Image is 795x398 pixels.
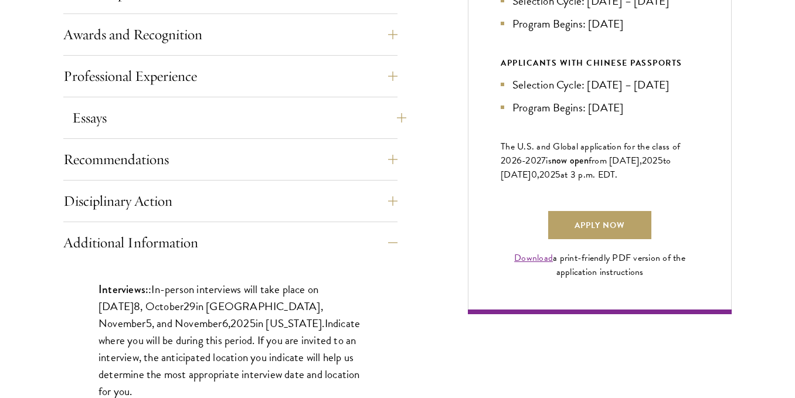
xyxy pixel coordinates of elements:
span: from [DATE], [589,154,642,168]
span: now open [552,154,589,167]
span: 202 [539,168,555,182]
span: 20 [230,315,243,332]
li: Program Begins: [DATE] [501,99,699,116]
span: , October [140,298,184,315]
span: is [546,154,552,168]
span: 6 [222,315,228,332]
span: in [GEOGRAPHIC_DATA], November [98,298,323,332]
a: Apply Now [548,211,651,239]
span: , [537,168,539,182]
span: The U.S. and Global application for the class of 202 [501,140,680,168]
span: 7 [541,154,546,168]
span: 0 [531,168,537,182]
span: , and November [152,315,222,332]
span: 5 [555,168,560,182]
strong: Interviews: [98,281,148,297]
button: Disciplinary Action [63,187,397,215]
div: APPLICANTS WITH CHINESE PASSPORTS [501,56,699,70]
li: Program Begins: [DATE] [501,15,699,32]
span: 25 [243,315,255,332]
span: , [228,315,230,332]
span: at 3 p.m. EDT. [560,168,618,182]
a: Download [514,251,553,265]
span: to [DATE] [501,154,671,182]
button: Recommendations [63,145,397,174]
span: -202 [522,154,541,168]
button: Awards and Recognition [63,21,397,49]
span: 202 [642,154,658,168]
span: 5 [146,315,152,332]
span: In-person interviews will take place on [DATE] [98,281,318,315]
button: Essays [72,104,406,132]
span: 8 [134,298,140,315]
span: 29 [184,298,195,315]
button: Professional Experience [63,62,397,90]
span: 5 [658,154,663,168]
span: in [US_STATE]. [256,315,325,332]
div: a print-friendly PDF version of the application instructions [501,251,699,279]
span: 6 [517,154,522,168]
button: Additional Information [63,229,397,257]
li: Selection Cycle: [DATE] – [DATE] [501,76,699,93]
